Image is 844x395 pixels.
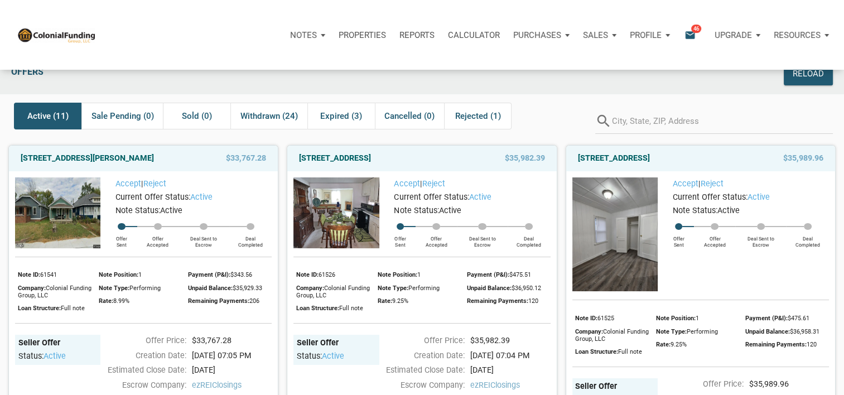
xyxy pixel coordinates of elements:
span: Colonial Funding Group, LLC [296,285,370,299]
span: | [673,179,724,189]
i: email [683,28,697,41]
div: Creation Date: [95,350,186,362]
span: active [469,192,491,202]
span: Payment (P&I): [467,271,509,278]
div: Sale Pending (0) [81,103,163,129]
a: [STREET_ADDRESS] [578,152,650,165]
span: Loan Structure: [18,305,61,312]
span: Active [717,206,740,215]
a: Properties [332,18,393,52]
div: Active (11) [14,103,81,129]
span: Unpaid Balance: [467,285,512,292]
div: Creation Date: [374,350,465,362]
span: Loan Structure: [575,348,618,355]
button: Reports [393,18,441,52]
span: Colonial Funding Group, LLC [18,285,91,299]
span: $475.51 [509,271,531,278]
a: Accept [394,179,419,189]
span: Note ID: [18,271,40,278]
div: Offer Sent [663,230,694,248]
button: Purchases [507,18,576,52]
div: Deal Completed [786,230,829,248]
span: 1 [138,271,142,278]
a: Accept [673,179,698,189]
div: Expired (3) [307,103,375,129]
button: Profile [623,18,677,52]
span: Remaining Payments: [188,297,249,305]
div: Deal Sent to Escrow [735,230,786,248]
p: Purchases [513,30,561,40]
span: 46 [691,24,701,33]
span: Unpaid Balance: [745,328,790,335]
div: $35,982.39 [465,335,556,347]
div: Offer Price: [374,335,465,347]
p: Sales [583,30,608,40]
span: $35,989.96 [783,152,823,165]
span: $343.56 [230,271,252,278]
span: Remaining Payments: [467,297,528,305]
div: Reload [793,68,824,80]
span: $35,929.33 [233,285,262,292]
span: Note ID: [575,315,597,322]
a: Calculator [441,18,507,52]
div: Estimated Close Date: [95,364,186,377]
div: $33,767.28 [186,335,277,347]
span: 61526 [319,271,335,278]
span: Current Offer Status: [673,192,747,202]
span: Loan Structure: [296,305,339,312]
p: Upgrade [715,30,752,40]
span: Full note [61,305,85,312]
p: Resources [774,30,821,40]
span: Rate: [656,341,671,348]
div: Seller Offer [575,382,654,392]
span: $36,958.31 [790,328,819,335]
span: Company: [18,285,46,292]
span: Performing [408,285,439,292]
span: ezREIClosings [192,379,272,392]
span: active [747,192,770,202]
span: $35,982.39 [505,152,545,165]
span: Note Status: [115,206,160,215]
span: Performing [129,285,161,292]
div: Deal Sent to Escrow [457,230,508,248]
div: Seller Offer [18,338,98,349]
span: Active (11) [27,109,69,123]
div: Deal Sent to Escrow [179,230,229,248]
button: Upgrade [708,18,767,52]
span: Cancelled (0) [384,109,435,123]
span: Expired (3) [320,109,362,123]
div: Withdrawn (24) [230,103,307,129]
div: $35,989.96 [744,378,835,391]
span: Note Status: [673,206,717,215]
a: [STREET_ADDRESS] [299,152,371,165]
div: Offer Price: [95,335,186,347]
div: Offer Accepted [416,230,457,248]
span: Note Position: [377,271,417,278]
a: Reject [143,179,166,189]
a: Reject [422,179,445,189]
span: Current Offer Status: [394,192,469,202]
a: Resources [767,18,836,52]
span: 9.25% [671,341,687,348]
span: $33,767.28 [226,152,266,165]
span: 120 [528,297,538,305]
span: Sold (0) [182,109,212,123]
div: [DATE] [186,364,277,377]
span: $36,950.12 [512,285,541,292]
button: Sales [576,18,623,52]
div: Escrow Company: [374,379,465,392]
span: active [190,192,213,202]
span: active [44,351,66,361]
span: Note Type: [656,328,687,335]
span: 9.25% [392,297,408,305]
p: Reports [399,30,435,40]
p: Properties [339,30,386,40]
span: $475.61 [788,315,809,322]
input: City, State, ZIP, Address [612,109,833,134]
span: 61541 [40,271,57,278]
div: Sold (0) [163,103,230,129]
span: 61525 [597,315,614,322]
